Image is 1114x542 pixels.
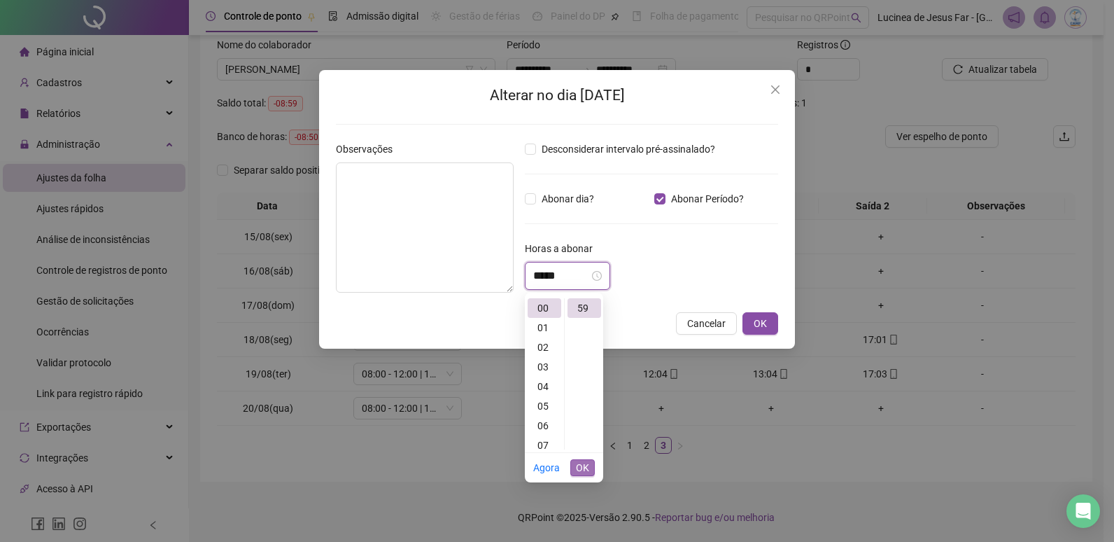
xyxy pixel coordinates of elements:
[336,141,402,157] label: Observações
[536,191,600,207] span: Abonar dia?
[528,377,561,396] div: 04
[536,141,721,157] span: Desconsiderar intervalo pré-assinalado?
[528,298,561,318] div: 00
[528,436,561,455] div: 07
[525,241,602,256] label: Horas a abonar
[770,84,781,95] span: close
[528,318,561,338] div: 01
[754,316,767,331] span: OK
[665,191,749,207] span: Abonar Período?
[528,357,561,377] div: 03
[528,416,561,436] div: 06
[533,462,560,473] a: Agora
[576,460,589,475] span: OK
[687,316,726,331] span: Cancelar
[336,84,778,107] h2: Alterar no dia [DATE]
[676,312,737,335] button: Cancelar
[567,298,601,318] div: 59
[1066,494,1100,528] div: Open Intercom Messenger
[528,396,561,416] div: 05
[742,312,778,335] button: OK
[764,78,787,101] button: Close
[570,459,595,476] button: OK
[528,338,561,357] div: 02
